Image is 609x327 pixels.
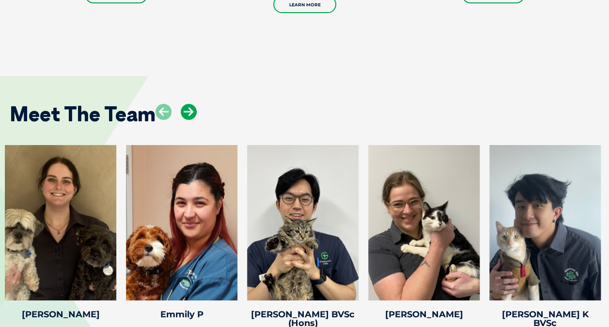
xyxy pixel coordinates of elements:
h4: [PERSON_NAME] [368,310,480,319]
h4: [PERSON_NAME] [5,310,116,319]
h4: Emmily P [126,310,237,319]
h2: Meet The Team [10,104,156,124]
